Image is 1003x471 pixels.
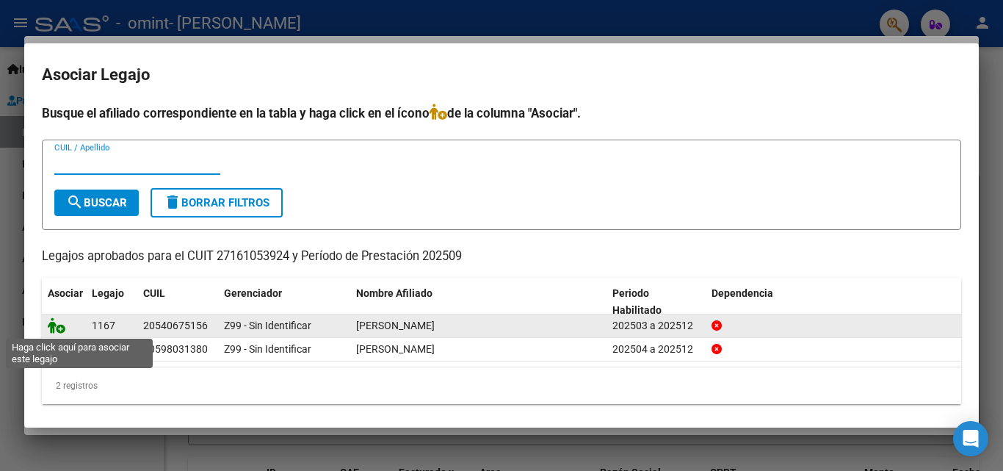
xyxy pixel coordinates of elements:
div: 202503 a 202512 [612,317,700,334]
div: 202504 a 202512 [612,341,700,358]
span: Z99 - Sin Identificar [224,343,311,355]
span: Buscar [66,196,127,209]
span: 1167 [92,320,115,331]
span: Z99 - Sin Identificar [224,320,311,331]
span: Asociar [48,287,83,299]
p: Legajos aprobados para el CUIT 27161053924 y Período de Prestación 202509 [42,248,961,266]
span: Periodo Habilitado [612,287,662,316]
span: Gerenciador [224,287,282,299]
span: SANGUINETTI DIONISIO GASPAR [356,343,435,355]
span: 920 [92,343,109,355]
mat-icon: delete [164,193,181,211]
span: POLECH LEON [356,320,435,331]
span: Dependencia [711,287,773,299]
datatable-header-cell: CUIL [137,278,218,326]
datatable-header-cell: Asociar [42,278,86,326]
button: Borrar Filtros [151,188,283,217]
datatable-header-cell: Nombre Afiliado [350,278,606,326]
mat-icon: search [66,193,84,211]
span: Nombre Afiliado [356,287,432,299]
div: 20540675156 [143,317,208,334]
datatable-header-cell: Gerenciador [218,278,350,326]
span: CUIL [143,287,165,299]
div: Open Intercom Messenger [953,421,988,456]
h4: Busque el afiliado correspondiente en la tabla y haga click en el ícono de la columna "Asociar". [42,104,961,123]
span: Borrar Filtros [164,196,269,209]
datatable-header-cell: Periodo Habilitado [606,278,706,326]
button: Buscar [54,190,139,216]
datatable-header-cell: Legajo [86,278,137,326]
div: 2 registros [42,367,961,404]
div: 20598031380 [143,341,208,358]
h2: Asociar Legajo [42,61,961,89]
datatable-header-cell: Dependencia [706,278,962,326]
span: Legajo [92,287,124,299]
